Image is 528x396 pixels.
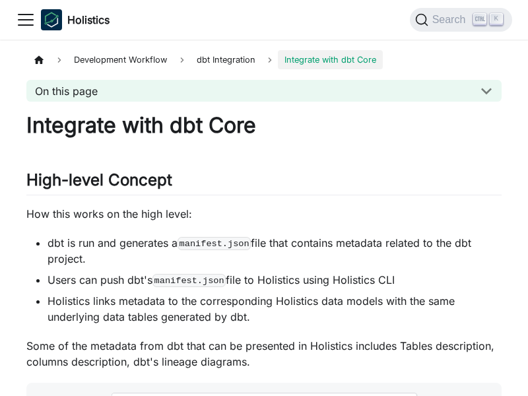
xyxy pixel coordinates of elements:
[41,9,110,30] a: HolisticsHolistics
[48,272,502,288] li: Users can push dbt's file to Holistics using Holistics CLI
[41,9,62,30] img: Holistics
[48,293,502,325] li: Holistics links metadata to the corresponding Holistics data models with the same underlying data...
[26,338,502,370] p: Some of the metadata from dbt that can be presented in Holistics includes Tables description, col...
[16,10,36,30] button: Toggle navigation bar
[26,112,502,139] h1: Integrate with dbt Core
[26,80,502,102] button: On this page
[197,55,255,65] span: dbt Integration
[178,237,251,250] code: manifest.json
[410,8,512,32] button: Search (Ctrl+K)
[428,14,474,26] span: Search
[490,13,503,25] kbd: K
[26,206,502,222] p: How this works on the high level:
[26,50,51,69] a: Home page
[152,274,226,287] code: manifest.json
[48,235,502,267] li: dbt is run and generates a file that contains metadata related to the dbt project.
[26,170,502,195] h2: High-level Concept
[190,50,262,69] a: dbt Integration
[278,50,383,69] span: Integrate with dbt Core
[67,50,174,69] span: Development Workflow
[67,12,110,28] b: Holistics
[26,50,502,69] nav: Breadcrumbs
